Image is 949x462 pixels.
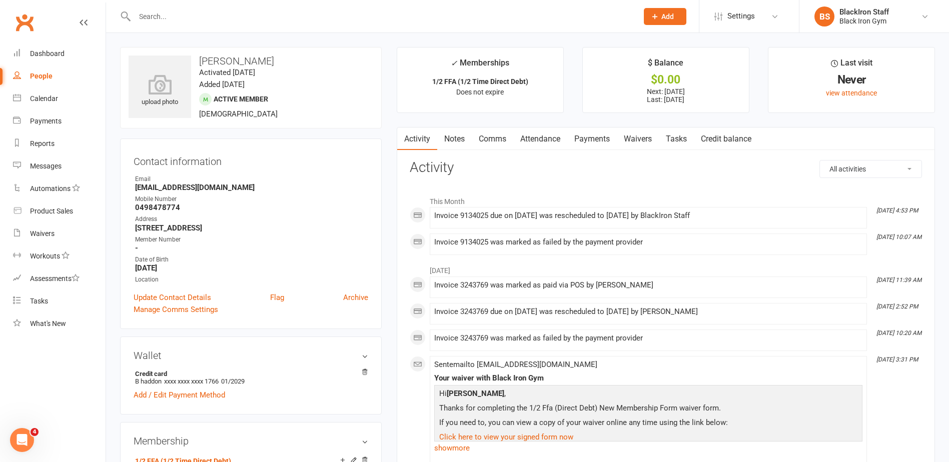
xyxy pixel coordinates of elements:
[30,229,55,237] div: Waivers
[727,5,755,27] span: Settings
[644,8,686,25] button: Add
[135,194,368,204] div: Mobile Number
[876,303,918,310] i: [DATE] 2:52 PM
[592,87,740,103] p: Next: [DATE] Last: [DATE]
[694,127,758,150] a: Credit balance
[134,389,225,401] a: Add / Edit Payment Method
[876,356,918,363] i: [DATE] 3:31 PM
[134,303,218,315] a: Manage Comms Settings
[13,290,106,312] a: Tasks
[10,428,34,452] iframe: Intercom live chat
[661,12,674,20] span: Add
[617,127,659,150] a: Waivers
[13,42,106,65] a: Dashboard
[13,312,106,335] a: What's New
[839,7,889,16] div: BlackIron Staff
[410,160,922,175] h3: Activity
[439,432,573,441] a: Click here to view your signed form now
[270,291,284,303] a: Flag
[13,132,106,155] a: Reports
[876,233,921,240] i: [DATE] 10:07 AM
[221,377,245,385] span: 01/2029
[410,260,922,276] li: [DATE]
[839,16,889,25] div: Black Iron Gym
[434,307,862,316] div: Invoice 3243769 due on [DATE] was rescheduled to [DATE] by [PERSON_NAME]
[134,350,368,361] h3: Wallet
[513,127,567,150] a: Attendance
[135,255,368,264] div: Date of Birth
[434,334,862,342] div: Invoice 3243769 was marked as failed by the payment provider
[199,80,245,89] time: Added [DATE]
[135,243,368,252] strong: -
[129,74,191,107] div: upload photo
[876,207,918,214] i: [DATE] 4:53 PM
[30,72,53,80] div: People
[199,109,278,118] span: [DEMOGRAPHIC_DATA]
[592,74,740,85] div: $0.00
[129,55,373,66] h3: [PERSON_NAME]
[343,291,368,303] a: Archive
[134,435,368,446] h3: Membership
[13,245,106,267] a: Workouts
[13,110,106,132] a: Payments
[434,238,862,246] div: Invoice 9134025 was marked as failed by the payment provider
[447,389,504,398] strong: [PERSON_NAME]
[13,177,106,200] a: Automations
[199,68,255,77] time: Activated [DATE]
[135,275,368,284] div: Location
[434,360,597,369] span: Sent email to [EMAIL_ADDRESS][DOMAIN_NAME]
[30,297,48,305] div: Tasks
[434,374,862,382] div: Your waiver with Black Iron Gym
[134,368,368,386] li: B haddon
[135,223,368,232] strong: [STREET_ADDRESS]
[434,281,862,289] div: Invoice 3243769 was marked as paid via POS by [PERSON_NAME]
[814,6,834,26] div: BS
[13,155,106,177] a: Messages
[135,183,368,192] strong: [EMAIL_ADDRESS][DOMAIN_NAME]
[437,387,860,402] p: Hi ,
[134,152,368,167] h3: Contact information
[397,127,437,150] a: Activity
[214,95,268,103] span: Active member
[30,319,66,327] div: What's New
[13,65,106,87] a: People
[451,58,457,68] i: ✓
[13,267,106,290] a: Assessments
[876,329,921,336] i: [DATE] 10:20 AM
[777,74,925,85] div: Never
[135,214,368,224] div: Address
[831,56,872,74] div: Last visit
[135,174,368,184] div: Email
[30,117,62,125] div: Payments
[30,49,65,57] div: Dashboard
[437,402,860,416] p: Thanks for completing the 1/2 Ffa (Direct Debt) New Membership Form waiver form.
[30,162,62,170] div: Messages
[434,441,862,455] a: show more
[134,291,211,303] a: Update Contact Details
[30,274,80,282] div: Assessments
[410,191,922,207] li: This Month
[876,276,921,283] i: [DATE] 11:39 AM
[164,377,219,385] span: xxxx xxxx xxxx 1766
[30,252,60,260] div: Workouts
[30,184,71,192] div: Automations
[31,428,39,436] span: 4
[826,89,877,97] a: view attendance
[659,127,694,150] a: Tasks
[432,77,528,85] strong: 1/2 FFA (1/2 Time Direct Debt)
[135,263,368,272] strong: [DATE]
[12,10,37,35] a: Clubworx
[30,207,73,215] div: Product Sales
[135,235,368,244] div: Member Number
[648,56,683,74] div: $ Balance
[135,370,363,377] strong: Credit card
[472,127,513,150] a: Comms
[434,211,862,220] div: Invoice 9134025 due on [DATE] was rescheduled to [DATE] by BlackIron Staff
[13,200,106,222] a: Product Sales
[13,87,106,110] a: Calendar
[13,222,106,245] a: Waivers
[437,127,472,150] a: Notes
[30,94,58,102] div: Calendar
[567,127,617,150] a: Payments
[132,9,631,23] input: Search...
